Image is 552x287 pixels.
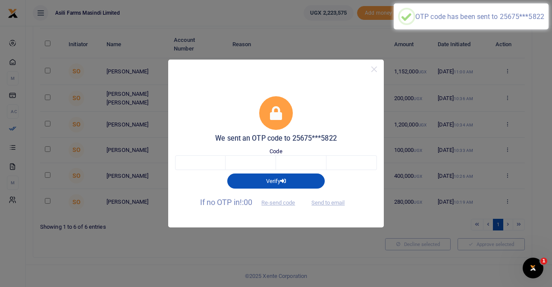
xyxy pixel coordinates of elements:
span: !:00 [240,198,252,207]
span: If no OTP in [200,198,303,207]
div: OTP code has been sent to 25675***5822 [415,13,544,21]
button: Verify [227,173,325,188]
span: 1 [540,258,547,265]
iframe: Intercom live chat [523,258,543,278]
label: Code [270,147,282,156]
h5: We sent an OTP code to 25675***5822 [175,134,377,143]
button: Close [368,63,380,76]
